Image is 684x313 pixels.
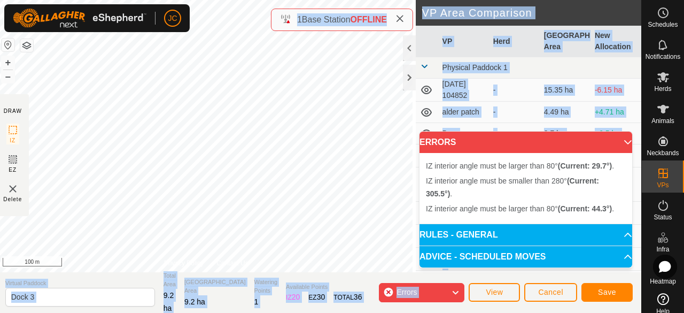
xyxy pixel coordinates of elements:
span: [GEOGRAPHIC_DATA] Area [184,278,246,295]
span: Base Station [302,15,351,24]
span: Errors [397,288,417,296]
div: DRAW [4,107,22,115]
span: 30 [317,293,325,301]
a: Contact Us [216,258,248,268]
span: Delete [3,195,22,203]
td: +6.5 ha [590,123,641,144]
span: Heatmap [650,278,676,285]
td: +2.34 ha [590,271,641,292]
span: EZ [9,166,17,174]
th: Herd [489,26,540,57]
td: [DATE] 104852 [438,79,489,102]
span: Virtual Paddock [5,279,155,288]
p-accordion-header: RULES - GENERAL [419,224,632,246]
span: Available Points [286,283,362,292]
span: Watering Points [254,278,278,295]
img: VP [6,182,19,195]
span: 1 [254,297,259,306]
td: -6.15 ha [590,79,641,102]
p-accordion-header: ERRORS [419,132,632,153]
button: + [2,56,14,69]
button: Map Layers [20,39,33,52]
span: RULES - GENERAL [419,231,498,239]
div: IZ [286,292,300,303]
th: VP [438,26,489,57]
p-accordion-header: ADVICE - SCHEDULED MOVES [419,246,632,268]
span: Cancel [538,288,563,296]
span: IZ interior angle must be larger than 80° . [426,162,614,170]
div: - [493,128,535,139]
span: ERRORS [419,138,456,147]
span: JC [168,13,177,24]
td: Dock 1 [438,271,489,292]
span: Notifications [646,54,680,60]
p-accordion-content: ERRORS [419,153,632,224]
button: – [2,70,14,83]
td: 6.86 ha [540,271,590,292]
div: TOTAL [333,292,362,303]
span: IZ interior angle must be larger than 80° . [426,204,614,213]
span: Total Area [164,271,176,289]
span: Save [598,288,616,296]
span: Animals [651,118,674,124]
img: Gallagher Logo [13,9,146,28]
span: Infra [656,246,669,253]
th: [GEOGRAPHIC_DATA] Area [540,26,590,57]
span: Schedules [648,21,678,28]
span: 1 [297,15,302,24]
span: View [486,288,503,296]
span: Neckbands [647,150,679,156]
button: Save [581,283,633,302]
td: 2.7 ha [540,123,590,144]
button: Cancel [524,283,577,302]
b: (Current: 29.7°) [558,162,612,170]
span: Herds [654,86,671,92]
div: - [493,85,535,96]
h2: VP Area Comparison [422,6,641,19]
span: 20 [292,293,300,301]
td: alder patch [438,102,489,123]
a: Privacy Policy [164,258,204,268]
span: IZ [10,136,15,144]
th: New Allocation [590,26,641,57]
span: VPs [657,182,669,188]
span: 9.2 ha [164,291,174,312]
span: OFFLINE [351,15,387,24]
td: 4.49 ha [540,102,590,123]
div: - [493,106,535,118]
div: EZ [308,292,325,303]
td: Barn [438,123,489,144]
span: ADVICE - SCHEDULED MOVES [419,253,546,261]
span: 9.2 ha [184,297,205,306]
span: Status [654,214,672,220]
td: +4.71 ha [590,102,641,123]
span: Physical Paddock 1 [442,63,508,72]
td: 15.35 ha [540,79,590,102]
button: Reset Map [2,39,14,51]
span: 36 [354,293,362,301]
b: (Current: 44.3°) [558,204,612,213]
span: IZ interior angle must be smaller than 280° . [426,177,599,198]
button: View [469,283,520,302]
